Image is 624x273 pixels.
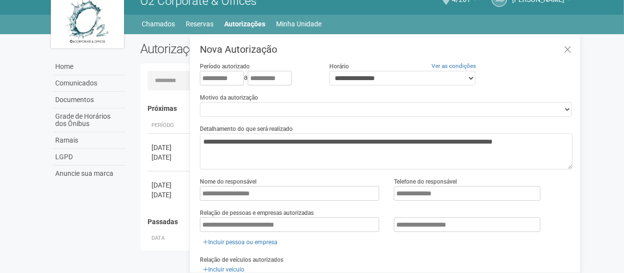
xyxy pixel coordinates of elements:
[277,17,322,31] a: Minha Unidade
[151,152,188,162] div: [DATE]
[148,118,192,134] th: Período
[53,108,126,132] a: Grade de Horários dos Ônibus
[148,218,566,226] h4: Passadas
[140,42,349,56] h2: Autorizações
[148,231,192,247] th: Data
[53,132,126,149] a: Ramais
[200,93,258,102] label: Motivo da autorização
[200,237,280,248] a: Incluir pessoa ou empresa
[148,105,566,112] h4: Próximas
[53,59,126,75] a: Home
[151,180,188,190] div: [DATE]
[200,71,314,85] div: a
[200,125,293,133] label: Detalhamento do que será realizado
[431,63,476,69] a: Ver as condições
[53,149,126,166] a: LGPD
[53,166,126,182] a: Anuncie sua marca
[200,62,250,71] label: Período autorizado
[151,190,188,200] div: [DATE]
[53,92,126,108] a: Documentos
[394,177,457,186] label: Telefone do responsável
[200,255,283,264] label: Relação de veículos autorizados
[186,17,214,31] a: Reservas
[200,44,573,54] h3: Nova Autorização
[329,62,349,71] label: Horário
[151,143,188,152] div: [DATE]
[142,17,175,31] a: Chamados
[200,177,257,186] label: Nome do responsável
[225,17,266,31] a: Autorizações
[200,209,314,217] label: Relação de pessoas e empresas autorizadas
[53,75,126,92] a: Comunicados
